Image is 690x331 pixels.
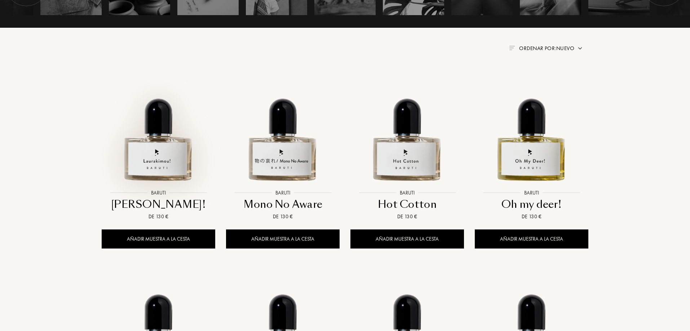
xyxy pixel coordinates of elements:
img: filter_by.png [509,46,515,50]
a: Oh my deer! BarutiBarutiOh my deer!De 130 € [475,65,588,229]
span: Ordenar por: Nuevo [519,45,574,52]
div: De 130 € [105,213,212,220]
img: Oh my deer! Baruti [476,73,588,185]
img: arrow.png [577,45,583,51]
a: Mono No Aware BarutiBarutiMono No AwareDe 130 € [226,65,340,229]
div: De 130 € [478,213,585,220]
div: De 130 € [353,213,461,220]
img: Mono No Aware Baruti [227,73,339,185]
a: Hot Cotton BarutiBarutiHot CottonDe 130 € [350,65,464,229]
div: Añadir muestra a la cesta [102,229,215,249]
img: Laurakimou! Baruti [102,73,214,185]
div: Añadir muestra a la cesta [475,229,588,249]
img: Hot Cotton Baruti [351,73,463,185]
a: Laurakimou! BarutiBaruti[PERSON_NAME]!De 130 € [102,65,215,229]
div: De 130 € [229,213,337,220]
div: Añadir muestra a la cesta [350,229,464,249]
div: Añadir muestra a la cesta [226,229,340,249]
